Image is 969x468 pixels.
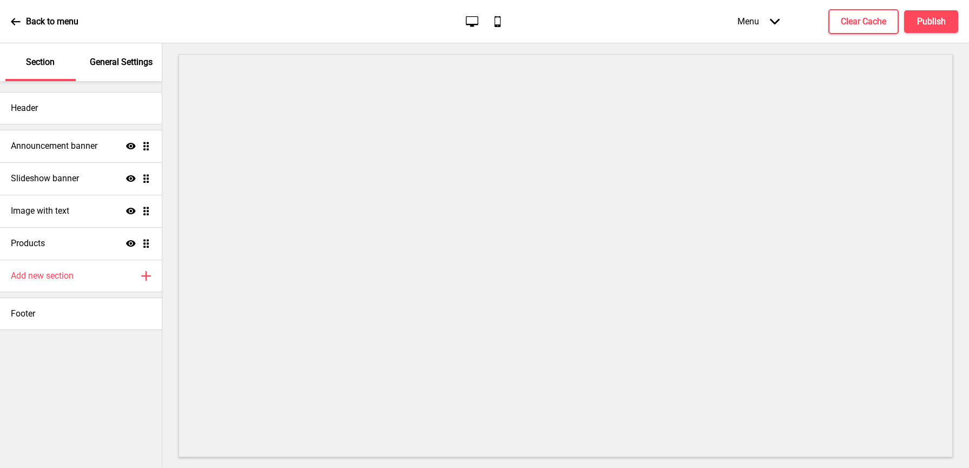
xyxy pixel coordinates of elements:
[917,16,946,28] h4: Publish
[11,270,74,282] h4: Add new section
[904,10,958,33] button: Publish
[828,9,899,34] button: Clear Cache
[11,205,69,217] h4: Image with text
[11,7,78,36] a: Back to menu
[727,5,790,37] div: Menu
[841,16,886,28] h4: Clear Cache
[26,56,55,68] p: Section
[11,238,45,249] h4: Products
[11,173,79,184] h4: Slideshow banner
[11,308,35,320] h4: Footer
[11,102,38,114] h4: Header
[26,16,78,28] p: Back to menu
[11,140,97,152] h4: Announcement banner
[90,56,153,68] p: General Settings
